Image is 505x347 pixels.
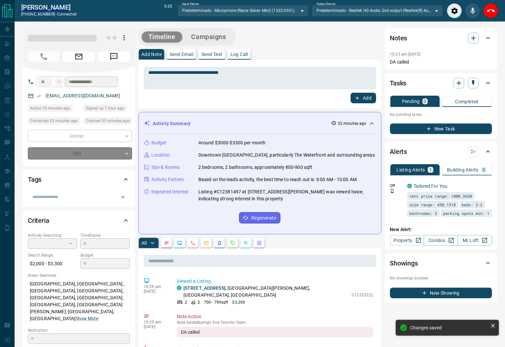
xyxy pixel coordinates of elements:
div: Sun Sep 14 2025 [83,105,132,114]
p: 10:39 am [144,284,167,289]
label: Input Device [182,2,199,6]
span: beds: 2-2 [462,201,483,208]
svg: Calls [190,240,196,246]
p: Add Note [141,52,162,57]
span: connected [57,12,76,17]
div: Tasks [390,75,492,91]
a: [EMAIL_ADDRESS][DOMAIN_NAME] [46,93,121,98]
p: 2 bedrooms, 2 bathrooms, approximately 800-900 sqft [198,164,313,171]
p: Activity Summary [153,120,190,127]
span: size range: 450,1318 [410,201,456,208]
div: Mute [465,3,480,18]
div: Predeterminado - Realtek HD Audio 2nd output (Realtek(R) Audio) [312,5,443,16]
a: Mr.Loft [458,235,492,246]
p: Budget [151,139,167,146]
span: Signed up 1 hour ago [86,105,124,112]
button: Timeline [142,31,182,42]
svg: Requests [230,240,235,246]
button: Add [351,93,376,103]
div: Sun Sep 14 2025 [28,105,80,114]
p: Budget: [80,252,130,258]
span: Contacted 33 minutes ago [30,118,78,124]
svg: Agent Actions [257,240,262,246]
p: 2 [198,299,200,305]
p: DA called [390,59,492,66]
p: Search Range: [28,252,77,258]
h2: Alerts [390,146,407,157]
p: Pending [402,99,420,104]
a: Tailored For You [414,183,448,189]
div: condos.ca [177,286,181,290]
p: Send Text [201,52,223,57]
div: condos.ca [407,184,412,188]
p: 700 - 799 sqft [204,299,228,305]
p: 0 [482,168,485,172]
p: Log Call [230,52,248,57]
button: Open [118,193,127,202]
p: Downtown [GEOGRAPHIC_DATA], particularly The Waterfront and surrounding areas [198,152,375,159]
p: [DATE] [144,324,167,329]
p: [DATE] [144,289,167,294]
span: rent price range: 1800,3630 [410,193,472,199]
p: Motivation: [28,327,130,333]
label: Output Device [317,2,335,6]
span: Email [63,51,95,62]
p: Send Email [170,52,193,57]
span: Active 19 minutes ago [30,105,70,112]
p: Listing #C12381497 at [STREET_ADDRESS][PERSON_NAME] was viewed twice, indicating strong interest ... [198,188,376,202]
p: Note Action [177,313,374,320]
button: New Task [390,124,492,134]
h2: Criteria [28,215,49,226]
div: Tags [28,172,130,187]
a: Property [390,235,424,246]
p: 0:20 [164,3,172,18]
div: Alerts [390,144,492,160]
div: End Call [483,3,498,18]
div: Notes [390,30,492,46]
div: Sun Sep 14 2025 [83,117,132,126]
p: Repeated Interest [151,188,188,195]
p: 1 [429,168,432,172]
p: Off [390,183,403,189]
p: No pending tasks [390,110,492,120]
p: 0 [424,99,427,104]
p: Note Added by High End Toronto Team [177,320,374,325]
svg: Opportunities [243,240,249,246]
div: Activity Summary32 minutes ago [144,118,376,130]
span: Call [28,51,60,62]
h2: Showings [390,258,418,269]
h2: Notes [390,33,407,43]
div: TBD [28,147,132,160]
p: Completed [455,99,479,104]
p: C12223222 [352,292,374,298]
div: Predeterminado - Microphone (Razer Seiren Mini) (1532:0531) [177,5,309,16]
button: Show More [75,315,98,322]
p: All [141,241,147,245]
div: Renter [28,130,132,142]
svg: Notes [164,240,169,246]
a: [STREET_ADDRESS] [183,285,226,291]
p: $3,200 [232,299,245,305]
a: Condos [424,235,458,246]
p: $2,000 - $3,300 [28,258,77,269]
p: [GEOGRAPHIC_DATA], [GEOGRAPHIC_DATA], [GEOGRAPHIC_DATA], [GEOGRAPHIC_DATA], [GEOGRAPHIC_DATA], [G... [28,278,130,324]
svg: Email Verified [36,94,41,98]
svg: Push Notification Only [390,189,395,193]
p: No showings booked [390,275,492,281]
div: Audio Settings [447,3,462,18]
p: 10:25 am [144,320,167,324]
button: Campaigns [185,31,233,42]
p: 2 [185,299,187,305]
div: Changes saved [410,325,488,330]
p: [PHONE_NUMBER] - [21,11,76,17]
div: Showings [390,255,492,271]
h2: Tasks [390,78,407,88]
p: Actively Searching: [28,232,77,238]
div: Sun Sep 14 2025 [28,117,80,126]
svg: Lead Browsing Activity [177,240,182,246]
a: [PERSON_NAME] [21,3,76,11]
p: Around $3000-$3300 per month [198,139,266,146]
p: Areas Searched: [28,273,130,278]
button: Regenerate [239,212,280,223]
